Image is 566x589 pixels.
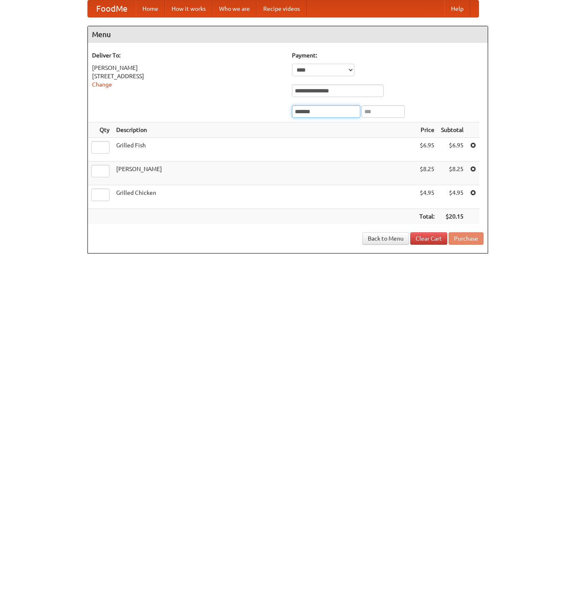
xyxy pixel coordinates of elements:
[416,138,438,162] td: $6.95
[292,51,484,60] h5: Payment:
[212,0,257,17] a: Who we are
[444,0,470,17] a: Help
[438,122,467,138] th: Subtotal
[136,0,165,17] a: Home
[92,72,284,80] div: [STREET_ADDRESS]
[88,122,113,138] th: Qty
[410,232,447,245] a: Clear Cart
[416,185,438,209] td: $4.95
[165,0,212,17] a: How it works
[88,0,136,17] a: FoodMe
[438,138,467,162] td: $6.95
[88,26,488,43] h4: Menu
[113,122,416,138] th: Description
[416,209,438,224] th: Total:
[449,232,484,245] button: Purchase
[438,209,467,224] th: $20.15
[438,162,467,185] td: $8.25
[92,51,284,60] h5: Deliver To:
[113,162,416,185] td: [PERSON_NAME]
[416,122,438,138] th: Price
[113,185,416,209] td: Grilled Chicken
[438,185,467,209] td: $4.95
[416,162,438,185] td: $8.25
[113,138,416,162] td: Grilled Fish
[92,64,284,72] div: [PERSON_NAME]
[362,232,409,245] a: Back to Menu
[257,0,307,17] a: Recipe videos
[92,81,112,88] a: Change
